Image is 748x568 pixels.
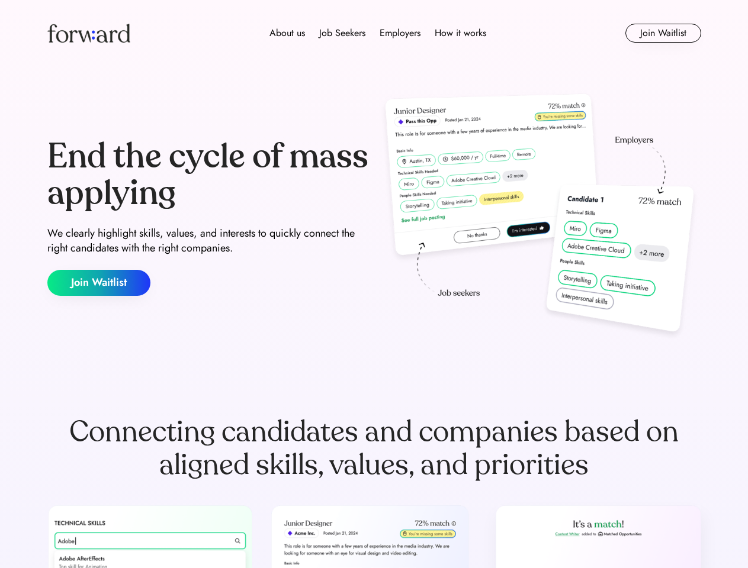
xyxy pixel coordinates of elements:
div: We clearly highlight skills, values, and interests to quickly connect the right candidates with t... [47,226,370,256]
button: Join Waitlist [47,270,150,296]
div: How it works [435,26,486,40]
div: Employers [380,26,420,40]
div: End the cycle of mass applying [47,138,370,211]
button: Join Waitlist [625,24,701,43]
div: Connecting candidates and companies based on aligned skills, values, and priorities [47,415,701,482]
div: Job Seekers [319,26,365,40]
img: hero-image.png [379,90,701,344]
img: Forward logo [47,24,130,43]
div: About us [269,26,305,40]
